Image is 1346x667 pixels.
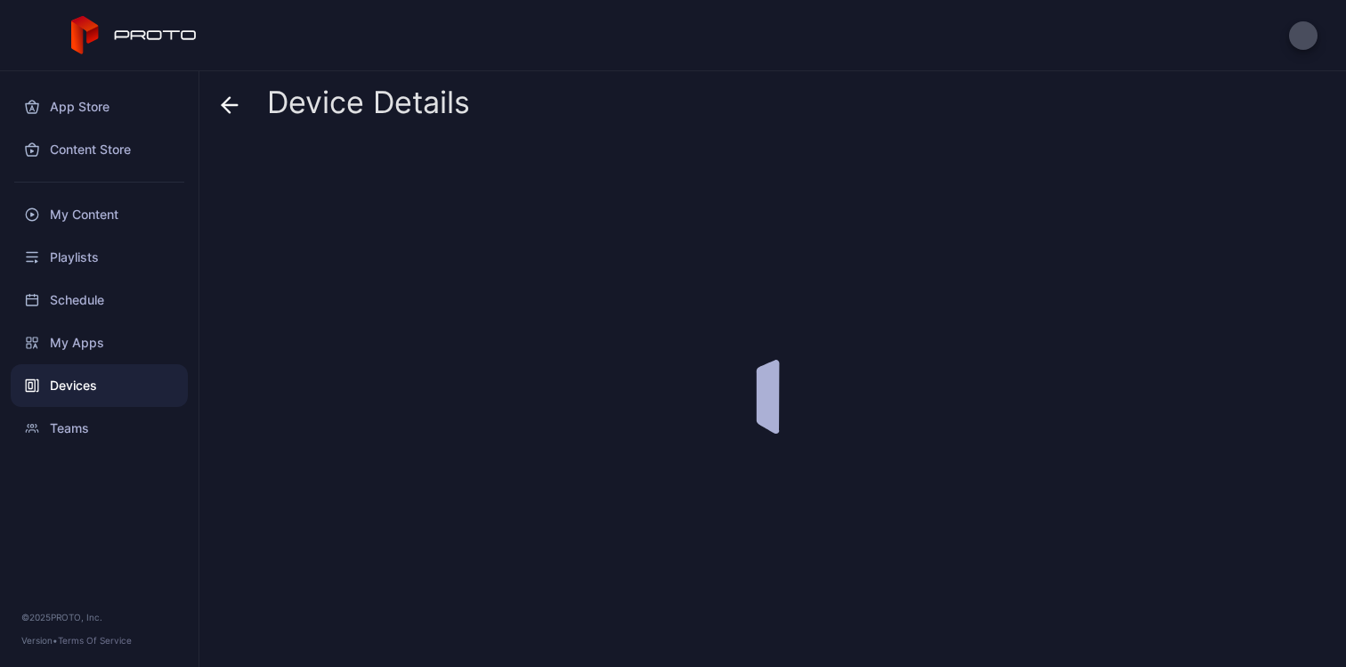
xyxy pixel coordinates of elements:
[58,635,132,646] a: Terms Of Service
[267,85,470,119] span: Device Details
[11,321,188,364] a: My Apps
[11,407,188,450] a: Teams
[11,364,188,407] a: Devices
[11,128,188,171] a: Content Store
[21,635,58,646] span: Version •
[11,279,188,321] a: Schedule
[11,193,188,236] a: My Content
[21,610,177,624] div: © 2025 PROTO, Inc.
[11,236,188,279] a: Playlists
[11,85,188,128] a: App Store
